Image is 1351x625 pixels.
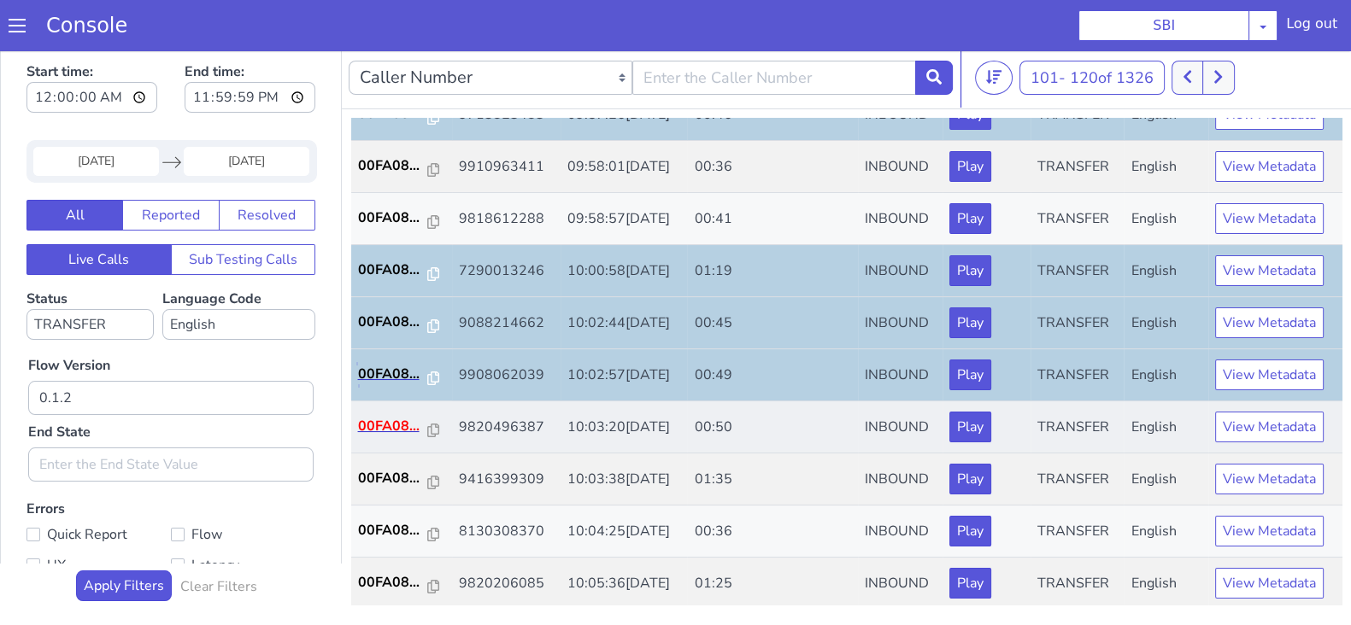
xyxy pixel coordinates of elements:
[858,146,943,198] td: INBOUND
[26,476,171,499] label: Quick Report
[561,354,688,406] td: 10:03:20[DATE]
[1031,198,1124,250] td: TRANSFER
[949,417,991,447] button: Play
[26,197,172,228] button: Live Calls
[452,302,561,354] td: 9908062039
[184,100,309,129] input: End Date
[358,421,428,441] p: 00FA08...
[858,94,943,146] td: INBOUND
[171,506,315,530] label: Latency
[162,262,315,293] select: Language Code
[1019,14,1165,48] button: 101- 120of 1326
[1124,511,1207,563] td: English
[949,104,991,135] button: Play
[687,354,857,406] td: 00:50
[1215,312,1324,343] button: View Metadata
[358,108,428,129] p: 00FA08...
[858,511,943,563] td: INBOUND
[561,459,688,511] td: 10:04:25[DATE]
[28,375,91,395] label: End State
[687,302,857,354] td: 00:49
[949,365,991,395] button: Play
[185,35,315,66] input: End time:
[358,473,445,494] a: 00FA08...
[26,506,171,530] label: UX
[949,156,991,187] button: Play
[171,197,316,228] button: Sub Testing Calls
[561,250,688,302] td: 10:02:44[DATE]
[1215,208,1324,239] button: View Metadata
[1215,417,1324,447] button: View Metadata
[358,369,428,389] p: 00FA08...
[358,421,445,441] a: 00FA08...
[561,146,688,198] td: 09:58:57[DATE]
[687,511,857,563] td: 01:25
[1078,10,1249,41] button: SBI
[858,250,943,302] td: INBOUND
[358,265,445,285] a: 00FA08...
[1031,302,1124,354] td: TRANSFER
[858,459,943,511] td: INBOUND
[1215,260,1324,291] button: View Metadata
[561,198,688,250] td: 10:00:58[DATE]
[1070,20,1154,41] span: 120 of 1326
[358,525,445,546] a: 00FA08...
[358,525,428,546] p: 00FA08...
[687,250,857,302] td: 00:45
[1215,156,1324,187] button: View Metadata
[452,354,561,406] td: 9820496387
[180,532,257,548] h6: Clear Filters
[1124,302,1207,354] td: English
[26,14,148,38] a: Console
[358,265,428,285] p: 00FA08...
[26,242,154,293] label: Status
[358,213,445,233] a: 00FA08...
[1124,250,1207,302] td: English
[1031,354,1124,406] td: TRANSFER
[452,198,561,250] td: 7290013246
[1215,104,1324,135] button: View Metadata
[1124,146,1207,198] td: English
[1031,459,1124,511] td: TRANSFER
[1215,469,1324,499] button: View Metadata
[1124,94,1207,146] td: English
[358,161,445,181] a: 00FA08...
[949,260,991,291] button: Play
[1215,521,1324,552] button: View Metadata
[28,308,110,329] label: Flow Version
[632,14,916,48] input: Enter the Caller Number
[1215,365,1324,395] button: View Metadata
[358,473,428,494] p: 00FA08...
[33,100,159,129] input: Start Date
[1031,250,1124,302] td: TRANSFER
[26,35,157,66] input: Start time:
[185,9,315,71] label: End time:
[1124,198,1207,250] td: English
[949,208,991,239] button: Play
[561,302,688,354] td: 10:02:57[DATE]
[858,354,943,406] td: INBOUND
[76,523,172,554] button: Apply Filters
[858,198,943,250] td: INBOUND
[358,317,445,337] a: 00FA08...
[687,406,857,459] td: 01:35
[358,161,428,181] p: 00FA08...
[26,262,154,293] select: Status
[949,312,991,343] button: Play
[171,476,315,499] label: Flow
[561,94,688,146] td: 09:58:01[DATE]
[1124,406,1207,459] td: English
[1286,14,1337,41] div: Log out
[358,317,428,337] p: 00FA08...
[1124,459,1207,511] td: English
[452,94,561,146] td: 9910963411
[858,302,943,354] td: INBOUND
[26,9,157,71] label: Start time:
[358,369,445,389] a: 00FA08...
[452,406,561,459] td: 9416399309
[1124,354,1207,406] td: English
[162,242,315,293] label: Language Code
[358,213,428,233] p: 00FA08...
[1031,94,1124,146] td: TRANSFER
[687,94,857,146] td: 00:36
